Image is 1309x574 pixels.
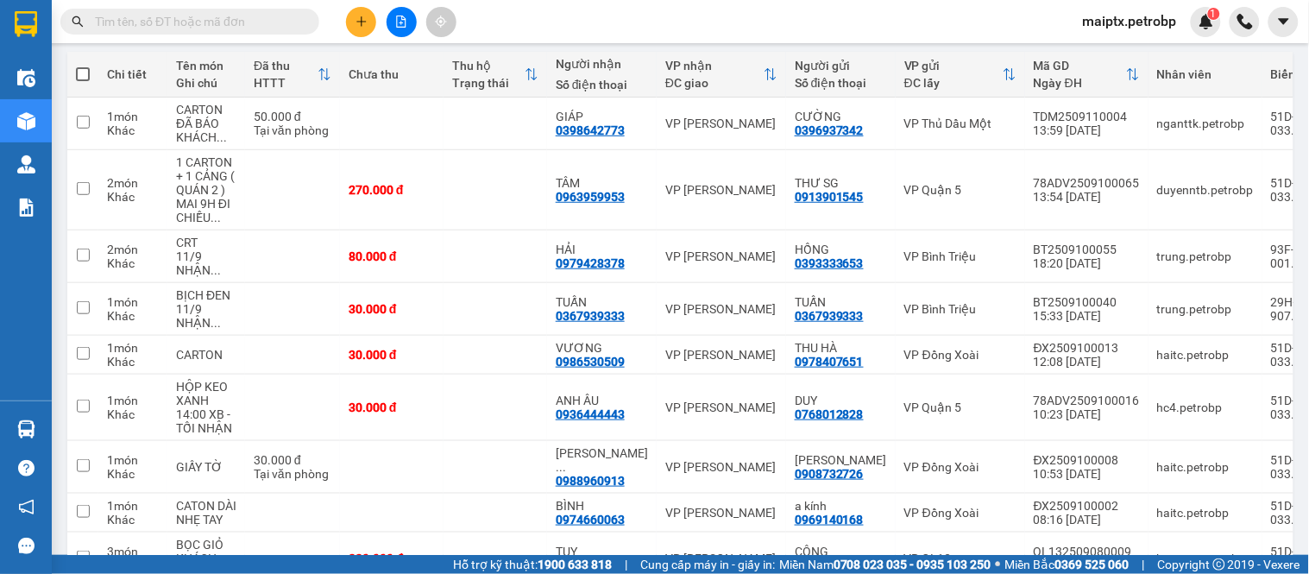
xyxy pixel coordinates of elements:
div: NGÔ THANH THỦY [795,453,887,467]
div: CƯỜNG [795,110,887,123]
div: 10:23 [DATE] [1034,407,1140,421]
button: caret-down [1268,7,1299,37]
div: 3 món [107,545,159,558]
div: 0398642773 [556,123,625,137]
div: 30.000 đ [349,302,435,316]
div: 18:20 [DATE] [1034,256,1140,270]
span: Hỗ trợ kỹ thuật: [453,555,612,574]
div: 0963959953 [556,190,625,204]
div: 1 CARTON + 1 CẢNG ( QUÁN 2 ) [176,155,236,197]
div: TUY [556,545,648,558]
div: 0396937342 [795,123,864,137]
span: ... [556,460,566,474]
span: Miền Bắc [1005,555,1130,574]
img: solution-icon [17,199,35,217]
div: HTTT [254,76,318,90]
div: TUẤN [795,295,887,309]
div: Tại văn phòng [254,123,331,137]
th: Toggle SortBy [245,52,340,98]
div: duyenntb.petrobp [1157,183,1254,197]
button: file-add [387,7,417,37]
div: 0986530509 [556,355,625,369]
div: TUẤN [556,295,648,309]
span: notification [18,499,35,515]
div: VP Thủ Dầu Một [904,117,1016,130]
div: 13:54 [DATE] [1034,190,1140,204]
div: Khác [107,190,159,204]
div: 2 món [107,176,159,190]
div: 0936444443 [556,407,625,421]
div: HỒNG [795,243,887,256]
th: Toggle SortBy [657,52,786,98]
div: 13:59 [DATE] [1034,123,1140,137]
img: warehouse-icon [17,112,35,130]
div: trung.petrobp [1157,302,1254,316]
div: 270.000 đ [349,183,435,197]
div: Tại văn phòng [254,467,331,481]
div: Khác [107,407,159,421]
div: 0768012828 [795,407,864,421]
span: ... [211,263,221,277]
div: DUY [795,394,887,407]
div: nganttk.petrobp [1157,117,1254,130]
div: VP Quận 5 [904,183,1016,197]
span: aim [435,16,447,28]
img: warehouse-icon [17,69,35,87]
img: warehouse-icon [17,420,35,438]
img: logo-vxr [15,11,37,37]
div: Chi tiết [107,67,159,81]
span: | [1142,555,1145,574]
span: plus [356,16,368,28]
button: plus [346,7,376,37]
div: 10:53 [DATE] [1034,467,1140,481]
div: Ghi chú [176,76,236,90]
div: 50.000 đ [254,110,331,123]
div: 12:08 [DATE] [1034,355,1140,369]
div: MAI 9H ĐI CHIỀU ĐẾN [176,197,236,224]
div: GIÁP [556,110,648,123]
div: Người gửi [795,59,887,73]
div: Người nhận [556,57,648,71]
span: ... [211,211,221,224]
span: Miền Nam [779,555,991,574]
span: caret-down [1276,14,1292,29]
strong: 1900 633 818 [538,558,612,571]
div: BỊCH ĐEN [176,288,236,302]
div: 1 món [107,110,159,123]
div: BỌC GIỎ [176,538,236,552]
div: Tên món [176,59,236,73]
div: VP [PERSON_NAME] [665,348,777,362]
span: ⚪️ [996,561,1001,568]
div: Khác [107,123,159,137]
div: VP [PERSON_NAME] [665,183,777,197]
div: Chưa thu [349,67,435,81]
div: 15:33 [DATE] [1034,309,1140,323]
div: BT2509100040 [1034,295,1140,309]
span: Cung cấp máy in - giấy in: [640,555,775,574]
div: VP Bình Triệu [904,249,1016,263]
div: 80.000 đ [349,249,435,263]
div: 78ADV2509100065 [1034,176,1140,190]
div: Số điện thoại [795,76,887,90]
div: VP [PERSON_NAME] [665,117,777,130]
div: 1 món [107,295,159,309]
div: 0393333653 [795,256,864,270]
div: VP Quận 5 [904,401,1016,414]
div: 1 món [107,341,159,355]
div: Nhân viên [1157,67,1254,81]
div: NHẸ TAY [176,513,236,527]
div: VP [PERSON_NAME] [665,249,777,263]
sup: 1 [1208,8,1220,20]
div: 0969140168 [795,513,864,527]
span: maiptx.petrobp [1069,10,1191,32]
div: haitc.petrobp [1157,348,1254,362]
div: ĐC lấy [904,76,1003,90]
div: 30.000 đ [349,348,435,362]
div: a kính [795,499,887,513]
th: Toggle SortBy [1025,52,1149,98]
span: file-add [395,16,407,28]
div: ĐÃ BÁO KHÁCH NGÀY MAI NHẬN [176,117,236,144]
div: VƯƠNG [556,341,648,355]
div: Số điện thoại [556,78,648,91]
div: haitc.petrobp [1157,506,1254,520]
